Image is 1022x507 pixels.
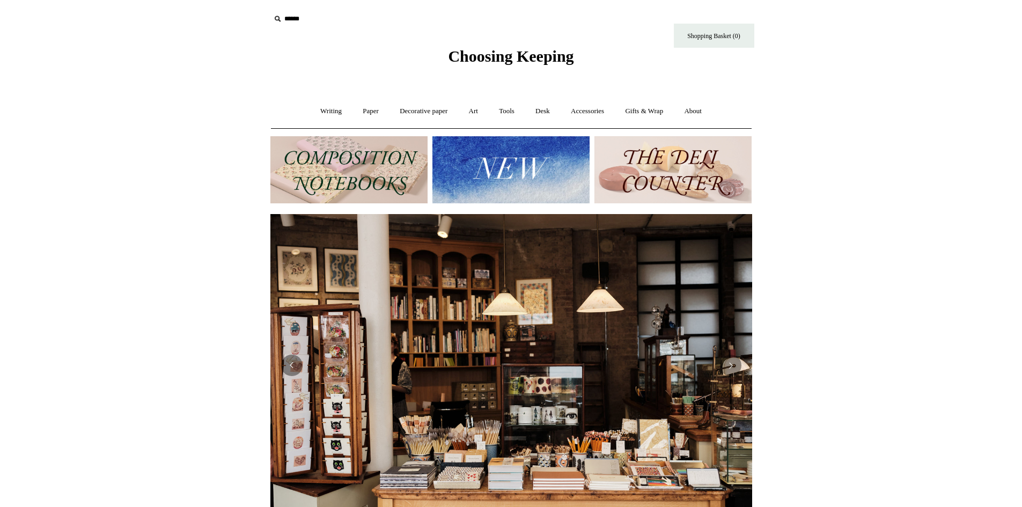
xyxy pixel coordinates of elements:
a: About [674,97,711,126]
a: Gifts & Wrap [615,97,673,126]
a: Writing [311,97,351,126]
a: Paper [353,97,388,126]
img: 202302 Composition ledgers.jpg__PID:69722ee6-fa44-49dd-a067-31375e5d54ec [270,136,428,203]
img: The Deli Counter [594,136,752,203]
a: Desk [526,97,560,126]
a: Decorative paper [390,97,457,126]
button: Previous [281,355,303,376]
a: Art [459,97,488,126]
a: Shopping Basket (0) [674,24,754,48]
img: New.jpg__PID:f73bdf93-380a-4a35-bcfe-7823039498e1 [432,136,590,203]
button: Next [720,355,741,376]
span: Choosing Keeping [448,47,574,65]
a: Accessories [561,97,614,126]
a: Choosing Keeping [448,56,574,63]
a: Tools [489,97,524,126]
